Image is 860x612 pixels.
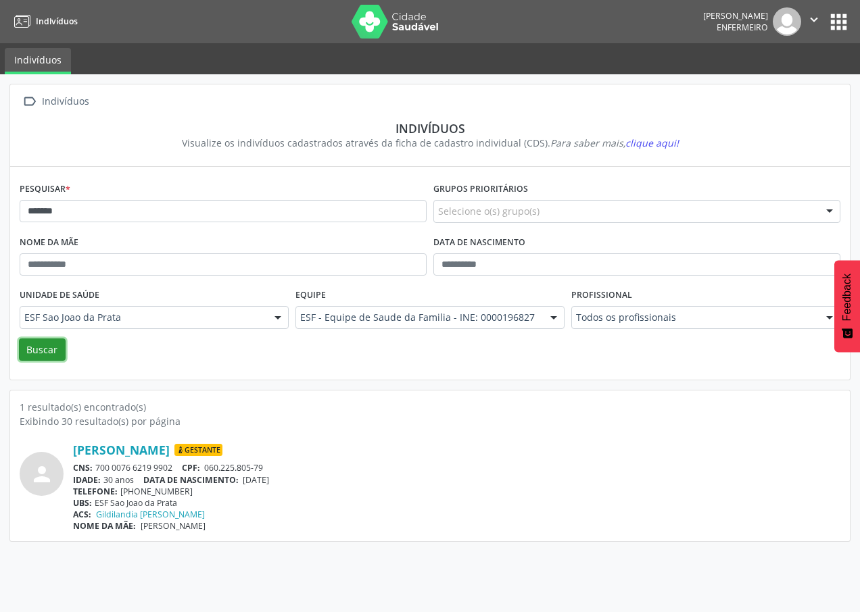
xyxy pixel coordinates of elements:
[73,474,840,486] div: 30 anos
[73,497,840,509] div: ESF Sao Joao da Prata
[20,414,840,428] div: Exibindo 30 resultado(s) por página
[5,48,71,74] a: Indivíduos
[801,7,827,36] button: 
[625,136,679,149] span: clique aqui!
[36,16,78,27] span: Indivíduos
[182,462,200,474] span: CPF:
[73,486,118,497] span: TELEFONE:
[571,285,632,306] label: Profissional
[550,136,679,149] i: Para saber mais,
[807,12,821,27] i: 
[703,10,768,22] div: [PERSON_NAME]
[30,462,54,486] i: person
[39,92,91,111] div: Indivíduos
[20,232,78,253] label: Nome da mãe
[143,474,239,486] span: DATA DE NASCIMENTO:
[20,92,91,111] a:  Indivíduos
[29,136,831,150] div: Visualize os indivíduos cadastrados através da ficha de cadastro individual (CDS).
[73,462,840,474] div: 700 0076 6219 9902
[841,274,853,321] span: Feedback
[20,285,99,306] label: Unidade de saúde
[20,92,39,111] i: 
[73,442,170,457] a: [PERSON_NAME]
[433,232,525,253] label: Data de nascimento
[19,338,66,361] button: Buscar
[717,22,768,33] span: Enfermeiro
[20,179,70,200] label: Pesquisar
[20,400,840,414] div: 1 resultado(s) encontrado(s)
[24,311,261,324] span: ESF Sao Joao da Prata
[141,520,206,532] span: [PERSON_NAME]
[73,509,91,520] span: ACS:
[300,311,537,324] span: ESF - Equipe de Saude da Familia - INE: 0000196827
[773,7,801,36] img: img
[96,509,205,520] a: Gildilandia [PERSON_NAME]
[29,121,831,136] div: Indivíduos
[73,520,136,532] span: NOME DA MÃE:
[827,10,851,34] button: apps
[73,474,101,486] span: IDADE:
[174,444,222,456] span: Gestante
[433,179,528,200] label: Grupos prioritários
[295,285,326,306] label: Equipe
[9,10,78,32] a: Indivíduos
[73,486,840,497] div: [PHONE_NUMBER]
[73,462,93,474] span: CNS:
[576,311,813,324] span: Todos os profissionais
[438,204,540,218] span: Selecione o(s) grupo(s)
[204,462,263,474] span: 060.225.805-79
[73,497,92,509] span: UBS:
[834,260,860,352] button: Feedback - Mostrar pesquisa
[243,474,269,486] span: [DATE]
